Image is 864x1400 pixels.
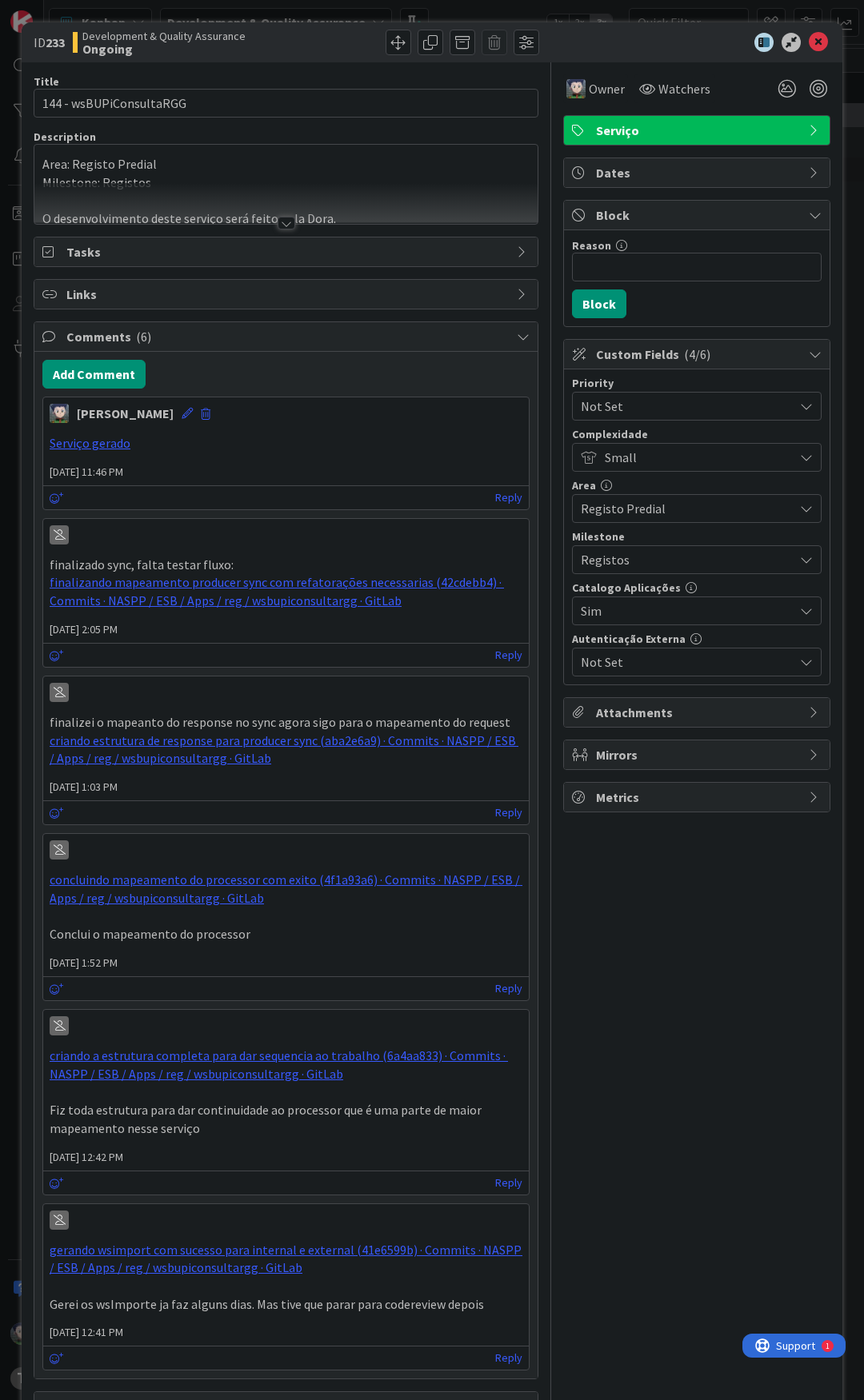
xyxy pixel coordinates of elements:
div: Complexidade [572,429,822,440]
div: Autenticação Externa [572,633,822,644]
span: Small [605,446,786,469]
a: Reply [495,979,522,999]
a: Reply [495,1173,522,1193]
a: Reply [495,1348,522,1368]
span: Serviço [596,121,801,140]
span: Comments [66,327,509,346]
div: Area [572,480,822,491]
span: Owner [589,79,625,98]
span: [DATE] 1:52 PM [43,955,529,971]
span: Block [596,205,801,225]
a: Serviço gerado [50,435,130,451]
span: Dates [596,163,801,182]
p: Fiz toda estrutura para dar continuidade ao processor que é uma parte de maior mapeamento nesse s... [50,1101,522,1137]
div: Catalogo Aplicações [572,582,822,593]
input: type card name here... [34,89,538,118]
span: Watchers [658,79,710,98]
img: LS [566,79,586,98]
span: Tasks [66,242,509,261]
span: Attachments [596,703,801,722]
div: Priority [572,377,822,389]
div: 1 [83,6,87,19]
span: [DATE] 11:46 PM [43,464,529,481]
a: Reply [495,645,522,665]
label: Title [34,74,59,89]
div: Milestone [572,531,822,542]
span: [DATE] 12:41 PM [43,1324,529,1341]
span: Links [66,285,509,304]
span: Metrics [596,788,801,807]
span: [DATE] 2:05 PM [43,621,529,638]
b: 233 [46,34,65,50]
button: Block [572,289,626,318]
div: [PERSON_NAME] [77,404,174,423]
p: Milestone: Registos [42,174,530,192]
p: Gerei os wsImporte ja faz alguns dias. Mas tive que parar para codereview depois [50,1295,522,1314]
a: Reply [495,803,522,823]
span: Sim [581,600,786,622]
span: Registos [581,548,786,571]
b: Ongoing [82,42,246,55]
span: [DATE] 12:42 PM [43,1149,529,1166]
a: criando estrutura de response para producer sync (aba2e6a9) · Commits · NASPP / ESB / Apps / reg ... [50,732,518,767]
a: concluindo mapeamento do processor com exito (4f1a93a6) · Commits · NASPP / ESB / Apps / reg / ws... [50,872,522,906]
span: ID [34,33,65,52]
img: LS [50,404,69,423]
p: finalizei o mapeanto do response no sync agora sigo para o mapeamento do request [50,713,522,732]
button: Add Comment [42,360,146,389]
span: Support [34,2,73,22]
p: Conclui o mapeamento do processor [50,925,522,943]
a: finalizando mapeamento producer sync com refatorações necessarias (42cdebb4) · Commits · NASPP / ... [50,574,504,608]
a: gerando wsimport com sucesso para internal e external (41e6599b) · Commits · NASPP / ESB / Apps /... [50,1242,524,1276]
span: Not Set [581,651,786,673]
a: Reply [495,488,522,508]
p: Area: Registo Predial [42,155,530,174]
a: criando a estrutura completa para dar sequencia ao trabalho (6a4aa833) · Commits · NASPP / ESB / ... [50,1047,508,1082]
span: Mirrors [596,745,801,764]
span: [DATE] 1:03 PM [43,779,529,796]
p: finalizado sync, falta testar fluxo: [50,556,522,574]
label: Reason [572,238,611,253]
span: Custom Fields [596,345,801,364]
span: Description [34,130,96,144]
span: ( 6 ) [136,329,151,345]
span: Registo Predial [581,497,786,520]
span: ( 4/6 ) [684,346,710,362]
span: Development & Quality Assurance [82,30,246,42]
span: Not Set [581,395,786,417]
